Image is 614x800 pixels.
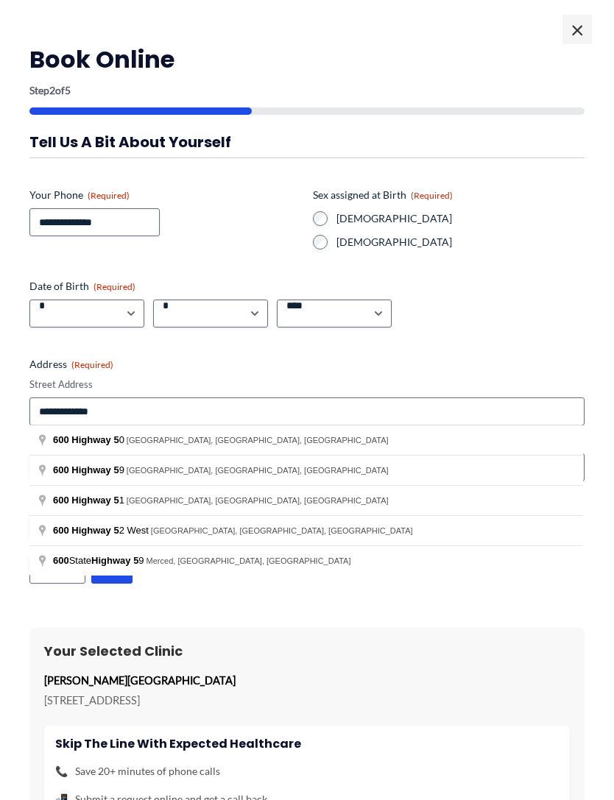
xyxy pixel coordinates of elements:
span: State 9 [53,555,147,566]
span: × [562,15,592,44]
span: Highway 5 [71,495,119,506]
h3: Your Selected Clinic [44,643,570,659]
span: Highway 5 [71,525,119,536]
span: 600 [53,495,69,506]
li: Save 20+ minutes of phone calls [55,762,559,781]
span: Highway 5 [71,464,119,475]
label: [DEMOGRAPHIC_DATA] [336,235,585,249]
span: [GEOGRAPHIC_DATA], [GEOGRAPHIC_DATA], [GEOGRAPHIC_DATA] [151,526,413,535]
legend: Address [29,357,113,372]
span: 600 [53,464,69,475]
span: (Required) [411,190,453,201]
span: (Required) [93,281,135,292]
span: 1 [53,495,127,506]
span: 📞 [55,762,68,781]
h2: Book Online [29,44,585,75]
p: [STREET_ADDRESS] [44,690,570,710]
span: 600 [53,555,69,566]
span: 0 [53,434,127,445]
label: Street Address [29,378,585,392]
span: (Required) [71,359,113,370]
span: 2 West [53,525,151,536]
legend: Sex assigned at Birth [313,188,453,202]
label: Your Phone [29,188,301,202]
span: 2 [49,84,55,96]
span: 600 [53,434,69,445]
span: Merced, [GEOGRAPHIC_DATA], [GEOGRAPHIC_DATA] [147,556,351,565]
span: Highway 5 [71,434,119,445]
h4: Skip the line with Expected Healthcare [55,737,559,751]
span: (Required) [88,190,130,201]
p: [PERSON_NAME][GEOGRAPHIC_DATA] [44,670,570,690]
h3: Tell us a bit about yourself [29,132,585,152]
span: Highway 5 [91,555,138,566]
p: Step of [29,85,585,96]
label: [DEMOGRAPHIC_DATA] [336,211,585,226]
span: [GEOGRAPHIC_DATA], [GEOGRAPHIC_DATA], [GEOGRAPHIC_DATA] [127,466,389,475]
span: 600 [53,525,69,536]
span: [GEOGRAPHIC_DATA], [GEOGRAPHIC_DATA], [GEOGRAPHIC_DATA] [127,496,389,505]
span: 5 [65,84,71,96]
legend: Date of Birth [29,279,135,294]
span: [GEOGRAPHIC_DATA], [GEOGRAPHIC_DATA], [GEOGRAPHIC_DATA] [127,436,389,445]
span: 9 [53,464,127,475]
